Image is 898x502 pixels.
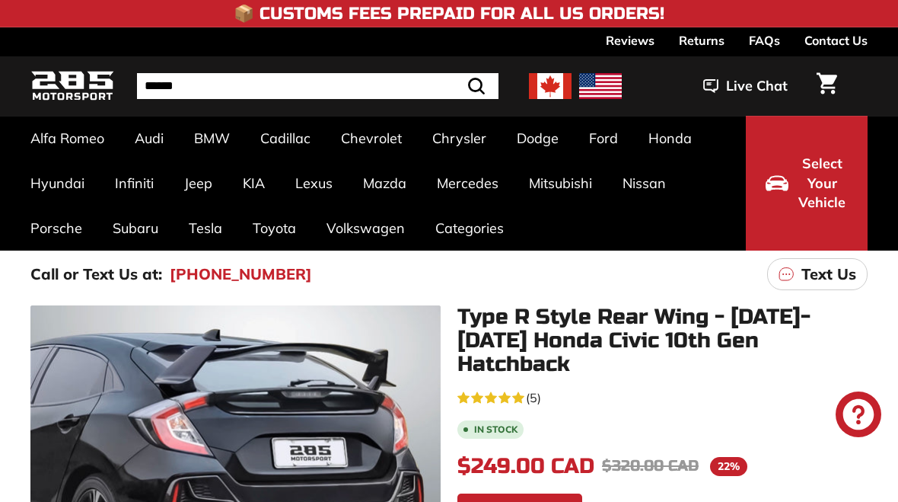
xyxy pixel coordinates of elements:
span: Select Your Vehicle [796,154,848,213]
a: Infiniti [100,161,169,206]
span: (5) [526,388,541,407]
a: Audi [119,116,179,161]
span: 22% [710,457,747,476]
a: Categories [420,206,519,251]
a: Jeep [169,161,228,206]
span: $320.00 CAD [602,456,699,475]
a: Lexus [280,161,348,206]
a: Contact Us [804,27,868,53]
a: Cart [807,60,846,112]
a: Subaru [97,206,174,251]
a: KIA [228,161,280,206]
a: [PHONE_NUMBER] [170,263,312,286]
a: Mercedes [422,161,514,206]
p: Text Us [801,263,856,286]
a: Mitsubishi [514,161,607,206]
b: In stock [474,425,517,434]
a: Text Us [767,258,868,290]
a: Ford [574,116,633,161]
button: Live Chat [683,67,807,105]
img: Logo_285_Motorsport_areodynamics_components [30,69,114,104]
a: FAQs [749,27,780,53]
a: Volkswagen [311,206,420,251]
a: Chevrolet [326,116,417,161]
a: Tesla [174,206,237,251]
a: 4.8 rating (5 votes) [457,387,868,407]
a: Alfa Romeo [15,116,119,161]
a: Cadillac [245,116,326,161]
a: BMW [179,116,245,161]
a: Returns [679,27,724,53]
h4: 📦 Customs Fees Prepaid for All US Orders! [234,5,664,23]
h1: Type R Style Rear Wing - [DATE]-[DATE] Honda Civic 10th Gen Hatchback [457,305,868,376]
a: Porsche [15,206,97,251]
p: Call or Text Us at: [30,263,162,286]
a: Toyota [237,206,311,251]
input: Search [137,73,498,99]
a: Hyundai [15,161,100,206]
a: Reviews [606,27,654,53]
button: Select Your Vehicle [746,116,868,251]
span: Live Chat [726,76,788,96]
span: $249.00 CAD [457,453,594,479]
inbox-online-store-chat: Shopify online store chat [831,392,886,441]
a: Honda [633,116,707,161]
a: Dodge [502,116,574,161]
a: Chrysler [417,116,502,161]
a: Nissan [607,161,681,206]
a: Mazda [348,161,422,206]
